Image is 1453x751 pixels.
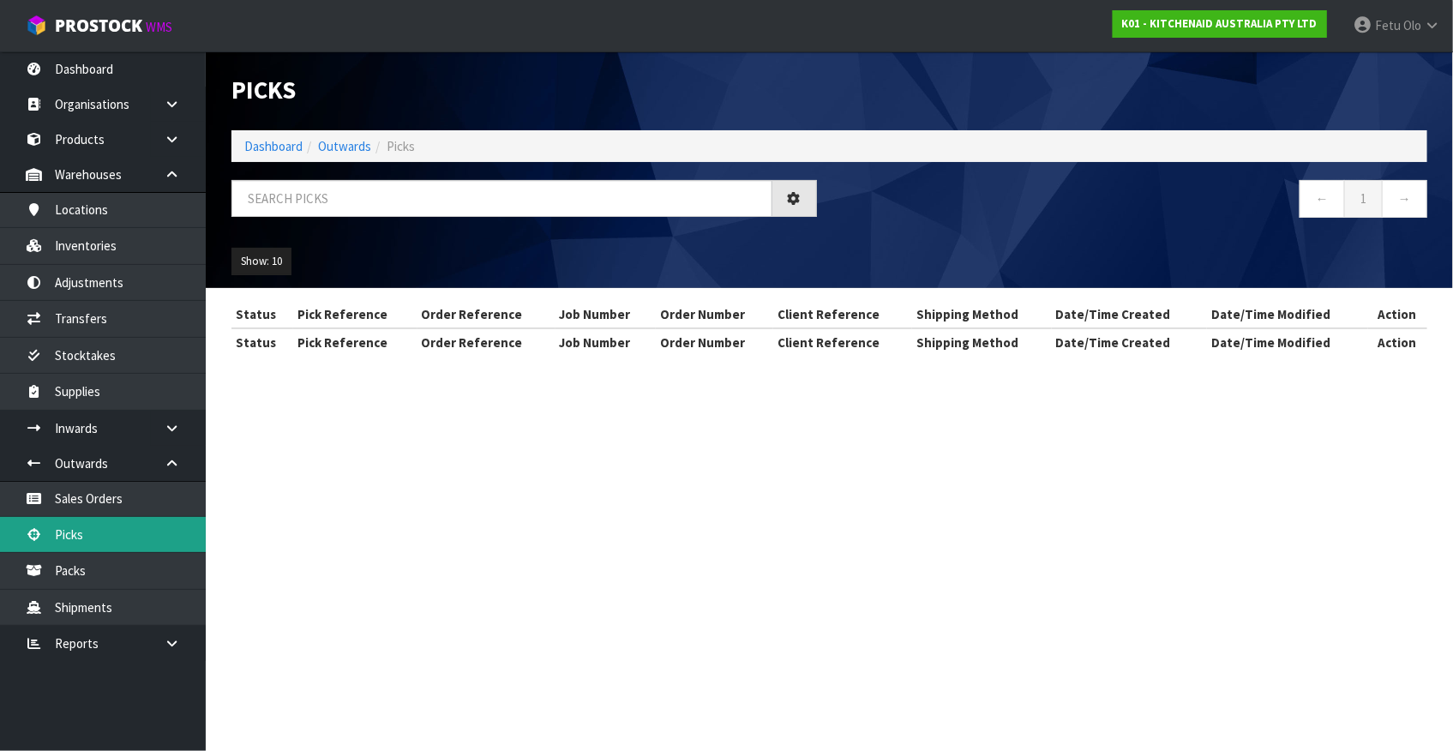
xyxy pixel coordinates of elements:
[773,301,912,328] th: Client Reference
[843,180,1428,222] nav: Page navigation
[773,328,912,356] th: Client Reference
[1403,17,1421,33] span: Olo
[1207,301,1368,328] th: Date/Time Modified
[26,15,47,36] img: cube-alt.png
[1113,10,1327,38] a: K01 - KITCHENAID AUSTRALIA PTY LTD
[1382,180,1427,217] a: →
[1375,17,1401,33] span: Fetu
[1300,180,1345,217] a: ←
[293,328,417,356] th: Pick Reference
[555,301,656,328] th: Job Number
[1344,180,1383,217] a: 1
[912,301,1051,328] th: Shipping Method
[231,328,293,356] th: Status
[1368,301,1427,328] th: Action
[417,301,555,328] th: Order Reference
[318,138,371,154] a: Outwards
[231,77,817,105] h1: Picks
[1368,328,1427,356] th: Action
[656,328,773,356] th: Order Number
[231,248,291,275] button: Show: 10
[1052,328,1207,356] th: Date/Time Created
[55,15,142,37] span: ProStock
[1207,328,1368,356] th: Date/Time Modified
[387,138,415,154] span: Picks
[231,180,772,217] input: Search picks
[656,301,773,328] th: Order Number
[417,328,555,356] th: Order Reference
[912,328,1051,356] th: Shipping Method
[146,19,172,35] small: WMS
[555,328,656,356] th: Job Number
[244,138,303,154] a: Dashboard
[231,301,293,328] th: Status
[293,301,417,328] th: Pick Reference
[1122,16,1318,31] strong: K01 - KITCHENAID AUSTRALIA PTY LTD
[1052,301,1207,328] th: Date/Time Created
